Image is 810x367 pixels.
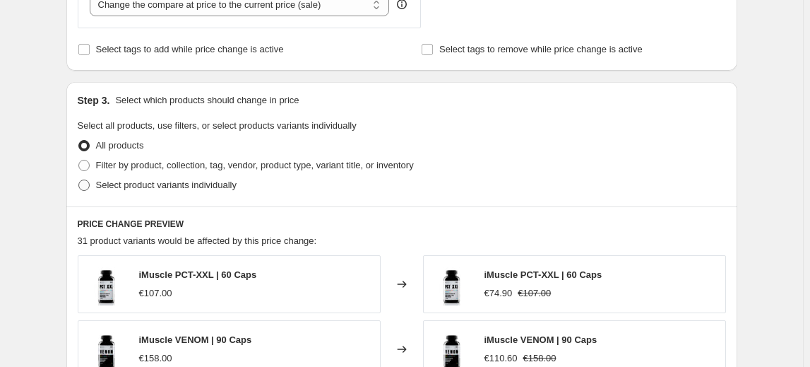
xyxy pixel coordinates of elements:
span: Filter by product, collection, tag, vendor, product type, variant title, or inventory [96,160,414,170]
strike: €158.00 [523,351,556,366]
span: Select tags to add while price change is active [96,44,284,54]
span: iMuscle VENOM | 90 Caps [484,334,597,345]
strike: €107.00 [518,286,551,301]
span: Select product variants individually [96,180,237,190]
h2: Step 3. [78,93,110,107]
span: iMuscle VENOM | 90 Caps [139,334,252,345]
span: 31 product variants would be affected by this price change: [78,235,317,246]
span: iMuscle PCT-XXL | 60 Caps [484,269,602,280]
div: €158.00 [139,351,172,366]
h6: PRICE CHANGE PREVIEW [78,219,726,230]
p: Select which products should change in price [115,93,299,107]
img: PCTXXL_80x.jpg [431,263,473,305]
span: All products [96,140,144,151]
span: Select tags to remove while price change is active [439,44,643,54]
div: €107.00 [139,286,172,301]
img: PCTXXL_80x.jpg [85,263,128,305]
div: €110.60 [484,351,518,366]
span: iMuscle PCT-XXL | 60 Caps [139,269,257,280]
span: Select all products, use filters, or select products variants individually [78,120,357,131]
div: €74.90 [484,286,513,301]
